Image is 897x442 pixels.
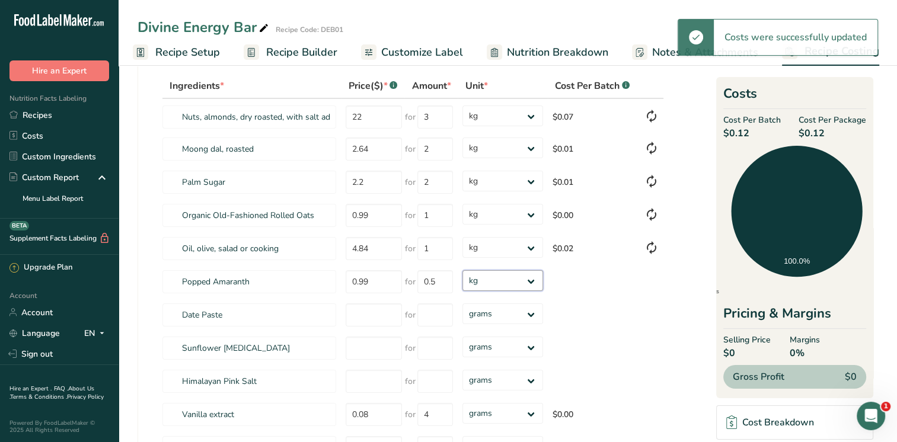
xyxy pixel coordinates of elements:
span: Ingredients [170,79,224,93]
div: Price($) [348,79,397,93]
div: Custom Report [9,171,79,184]
span: $0.12 [723,126,781,140]
div: Powered By FoodLabelMaker © 2025 All Rights Reserved [9,419,109,434]
td: $0.00 [548,198,640,232]
span: Cost Per Batch [555,79,620,93]
a: Customize Label [361,39,463,66]
a: Recipe Setup [133,39,220,66]
span: Margins [790,334,820,346]
span: Unit [465,79,487,93]
a: Nutrition Breakdown [487,39,608,66]
span: Selling Price [723,334,771,346]
span: Ingredients [684,289,719,294]
a: Terms & Conditions . [10,393,67,401]
div: Upgrade Plan [9,262,72,274]
a: Cost Breakdown [716,405,873,440]
span: $0 [845,370,857,384]
span: for [404,342,415,354]
span: Gross Profit [733,370,784,384]
a: About Us . [9,385,94,401]
a: Recipe Builder [244,39,337,66]
span: Nutrition Breakdown [507,44,608,60]
a: Language [9,323,60,344]
div: Costs were successfully updated [714,20,877,55]
span: Recipe Setup [155,44,220,60]
span: Amount [411,79,451,93]
span: for [404,309,415,321]
span: for [404,242,415,255]
span: Cost Per Package [799,114,866,126]
div: BETA [9,221,29,230]
span: Customize Label [381,44,463,60]
td: $0.02 [548,232,640,265]
span: for [404,111,415,123]
div: Pricing & Margins [723,304,866,329]
span: for [404,209,415,222]
a: Privacy Policy [67,393,104,401]
span: for [404,375,415,387]
span: Cost Per Batch [723,114,781,126]
td: $0.00 [548,398,640,431]
span: for [404,176,415,188]
td: $0.01 [548,165,640,198]
div: EN [84,326,109,340]
span: $0 [723,346,771,360]
div: Cost Breakdown [726,415,813,430]
span: Notes & Attachments [652,44,758,60]
div: Recipe Code: DEB01 [276,24,343,35]
a: Notes & Attachments [632,39,758,66]
iframe: Intercom live chat [857,402,885,430]
a: Hire an Expert . [9,385,52,393]
span: 1 [881,402,890,411]
span: for [404,143,415,155]
a: FAQ . [54,385,68,393]
span: for [404,408,415,421]
td: $0.01 [548,132,640,165]
span: 0% [790,346,820,360]
h2: Costs [723,84,866,109]
span: Recipe Builder [266,44,337,60]
button: Hire an Expert [9,60,109,81]
span: $0.12 [799,126,866,140]
div: Divine Energy Bar [138,17,271,38]
td: $0.07 [548,99,640,132]
span: for [404,276,415,288]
